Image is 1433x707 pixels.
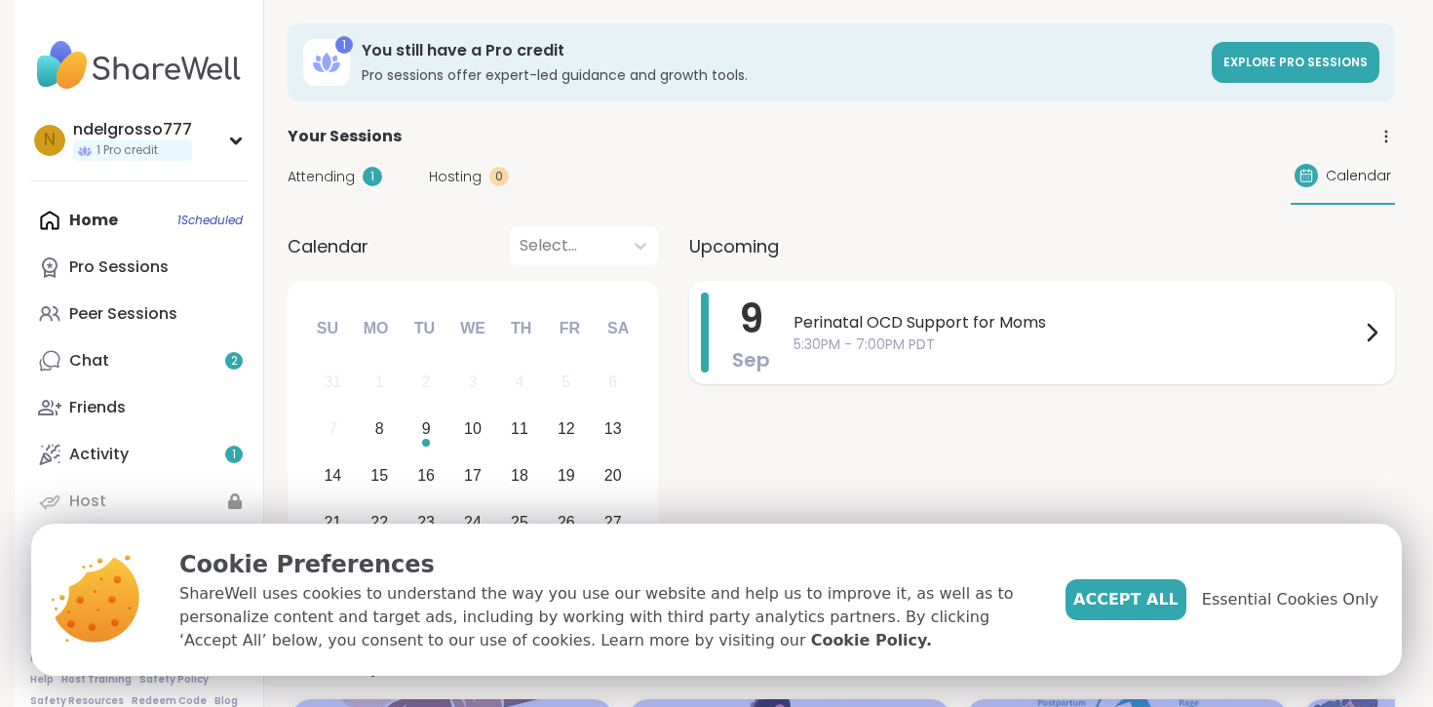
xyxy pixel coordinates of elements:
[1223,54,1368,70] span: Explore Pro sessions
[1202,588,1378,611] span: Essential Cookies Only
[406,501,447,543] div: Choose Tuesday, September 23rd, 2025
[464,462,482,489] div: 17
[1065,579,1186,620] button: Accept All
[69,397,126,418] div: Friends
[562,369,570,395] div: 5
[515,369,523,395] div: 4
[608,369,617,395] div: 6
[30,384,248,431] a: Friends
[30,431,248,478] a: Activity1
[452,501,494,543] div: Choose Wednesday, September 24th, 2025
[324,462,341,489] div: 14
[312,455,354,497] div: Choose Sunday, September 14th, 2025
[592,362,634,404] div: Not available Saturday, September 6th, 2025
[545,409,587,451] div: Choose Friday, September 12th, 2025
[362,65,1200,85] h3: Pro sessions offer expert-led guidance and growth tools.
[545,362,587,404] div: Not available Friday, September 5th, 2025
[354,307,397,350] div: Mo
[500,307,543,350] div: Th
[406,362,447,404] div: Not available Tuesday, September 2nd, 2025
[592,455,634,497] div: Choose Saturday, September 20th, 2025
[288,167,355,187] span: Attending
[597,307,639,350] div: Sa
[309,359,636,592] div: month 2025-09
[592,501,634,543] div: Choose Saturday, September 27th, 2025
[312,501,354,543] div: Choose Sunday, September 21st, 2025
[30,478,248,525] a: Host
[604,462,622,489] div: 20
[499,362,541,404] div: Not available Thursday, September 4th, 2025
[97,142,158,159] span: 1 Pro credit
[359,455,401,497] div: Choose Monday, September 15th, 2025
[288,125,402,148] span: Your Sessions
[548,307,591,350] div: Fr
[1212,42,1379,83] a: Explore Pro sessions
[329,415,337,442] div: 7
[30,244,248,291] a: Pro Sessions
[30,337,248,384] a: Chat2
[324,509,341,535] div: 21
[179,547,1034,582] p: Cookie Preferences
[231,353,238,370] span: 2
[811,629,932,652] a: Cookie Policy.
[499,409,541,451] div: Choose Thursday, September 11th, 2025
[545,501,587,543] div: Choose Friday, September 26th, 2025
[30,673,54,687] a: Help
[179,582,1034,652] p: ShareWell uses cookies to understand the way you use our website and help us to improve it, as we...
[359,501,401,543] div: Choose Monday, September 22nd, 2025
[732,346,770,373] span: Sep
[406,409,447,451] div: Choose Tuesday, September 9th, 2025
[44,128,56,153] span: n
[61,673,132,687] a: Host Training
[558,415,575,442] div: 12
[452,409,494,451] div: Choose Wednesday, September 10th, 2025
[370,462,388,489] div: 15
[362,40,1200,61] h3: You still have a Pro credit
[73,119,192,140] div: ndelgrosso777
[452,455,494,497] div: Choose Wednesday, September 17th, 2025
[511,462,528,489] div: 18
[312,409,354,451] div: Not available Sunday, September 7th, 2025
[558,509,575,535] div: 26
[545,455,587,497] div: Choose Friday, September 19th, 2025
[1073,588,1179,611] span: Accept All
[429,167,482,187] span: Hosting
[335,36,353,54] div: 1
[69,444,129,465] div: Activity
[511,509,528,535] div: 25
[306,307,349,350] div: Su
[422,369,431,395] div: 2
[417,462,435,489] div: 16
[370,509,388,535] div: 22
[592,409,634,451] div: Choose Saturday, September 13th, 2025
[604,415,622,442] div: 13
[794,311,1360,334] span: Perinatal OCD Support for Moms
[324,369,341,395] div: 31
[604,509,622,535] div: 27
[499,501,541,543] div: Choose Thursday, September 25th, 2025
[363,167,382,186] div: 1
[499,455,541,497] div: Choose Thursday, September 18th, 2025
[375,369,384,395] div: 1
[1326,166,1391,186] span: Calendar
[422,415,431,442] div: 9
[417,509,435,535] div: 23
[403,307,445,350] div: Tu
[359,409,401,451] div: Choose Monday, September 8th, 2025
[69,303,177,325] div: Peer Sessions
[739,292,763,346] span: 9
[689,233,779,259] span: Upcoming
[375,415,384,442] div: 8
[30,31,248,99] img: ShareWell Nav Logo
[469,369,478,395] div: 3
[451,307,494,350] div: We
[794,334,1360,355] span: 5:30PM - 7:00PM PDT
[69,350,109,372] div: Chat
[69,491,106,512] div: Host
[489,167,509,186] div: 0
[312,362,354,404] div: Not available Sunday, August 31st, 2025
[359,362,401,404] div: Not available Monday, September 1st, 2025
[139,673,209,687] a: Safety Policy
[511,415,528,442] div: 11
[464,509,482,535] div: 24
